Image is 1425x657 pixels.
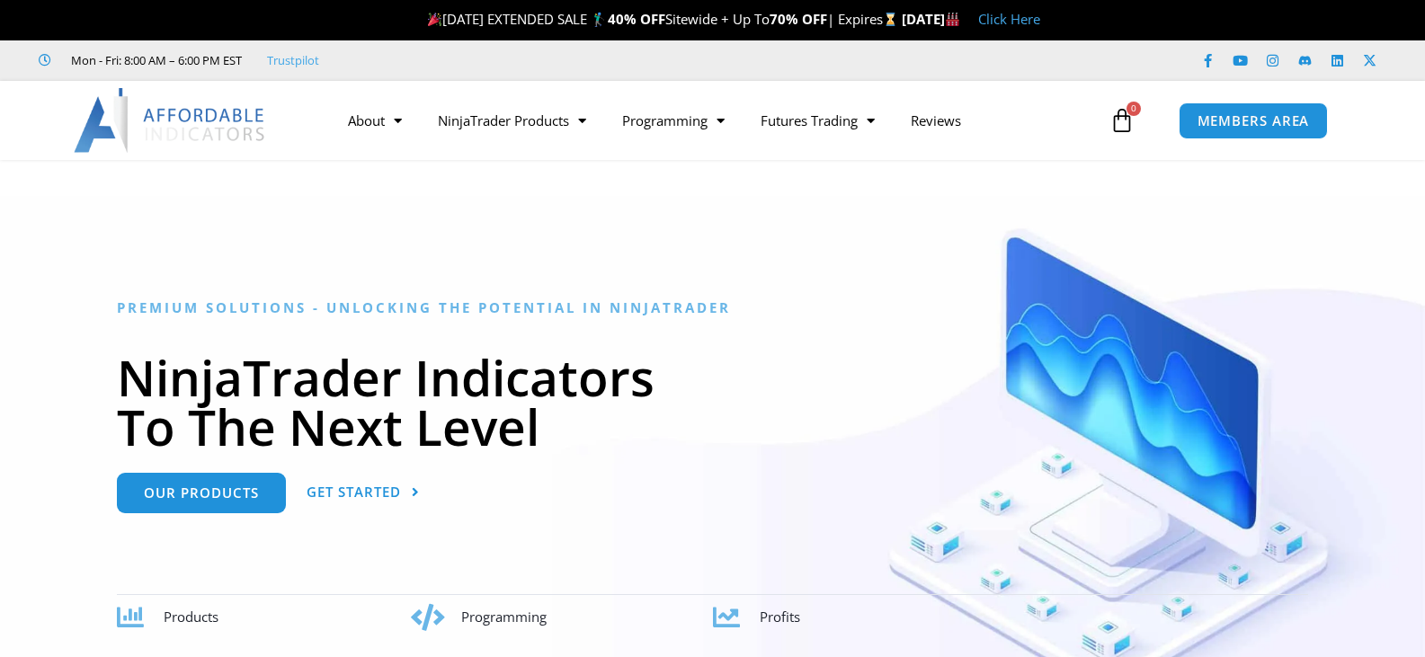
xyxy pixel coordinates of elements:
[604,100,743,141] a: Programming
[743,100,893,141] a: Futures Trading
[1127,102,1141,116] span: 0
[1082,94,1162,146] a: 0
[74,88,267,153] img: LogoAI | Affordable Indicators – NinjaTrader
[117,473,286,513] a: Our Products
[420,100,604,141] a: NinjaTrader Products
[117,352,1308,451] h1: NinjaTrader Indicators To The Next Level
[760,608,800,626] span: Profits
[330,100,1105,141] nav: Menu
[428,13,441,26] img: 🎉
[267,49,319,71] a: Trustpilot
[770,10,827,28] strong: 70% OFF
[902,10,960,28] strong: [DATE]
[423,10,902,28] span: [DATE] EXTENDED SALE 🏌️‍♂️ Sitewide + Up To | Expires
[330,100,420,141] a: About
[67,49,242,71] span: Mon - Fri: 8:00 AM – 6:00 PM EST
[1198,114,1310,128] span: MEMBERS AREA
[946,13,959,26] img: 🏭
[978,10,1040,28] a: Click Here
[893,100,979,141] a: Reviews
[608,10,665,28] strong: 40% OFF
[1179,102,1329,139] a: MEMBERS AREA
[307,485,401,499] span: Get Started
[461,608,547,626] span: Programming
[884,13,897,26] img: ⌛
[117,299,1308,316] h6: Premium Solutions - Unlocking the Potential in NinjaTrader
[307,473,420,513] a: Get Started
[144,486,259,500] span: Our Products
[164,608,218,626] span: Products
